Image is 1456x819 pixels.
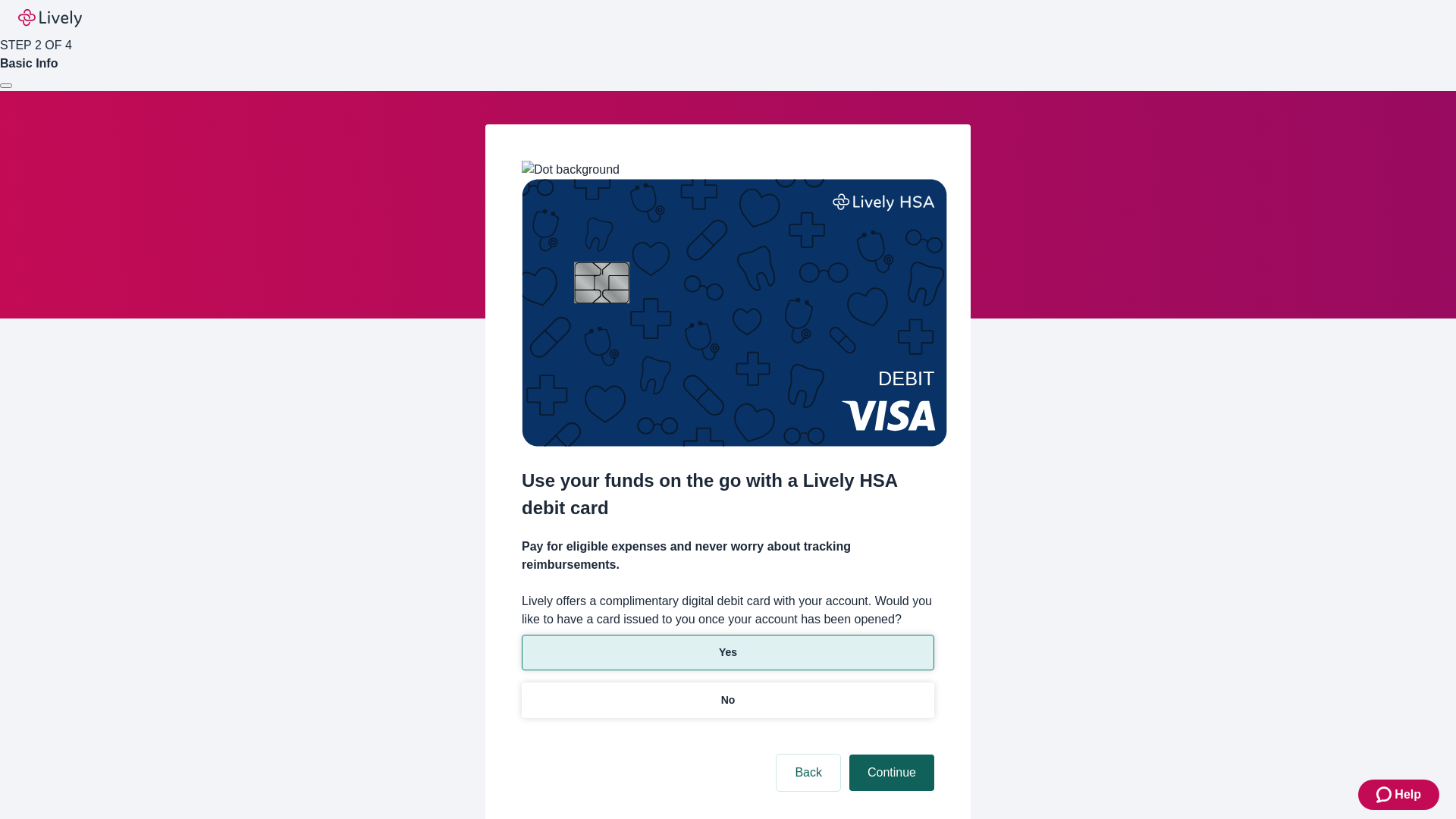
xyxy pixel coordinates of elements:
[849,755,934,791] button: Continue
[777,755,840,791] button: Back
[522,592,934,629] label: Lively offers a complimentary digital debit card with your account. Would you like to have a card...
[1376,786,1395,804] svg: Zendesk support icon
[522,635,934,670] button: Yes
[522,179,947,447] img: Debit card
[18,9,82,27] img: Lively
[522,538,934,574] h4: Pay for eligible expenses and never worry about tracking reimbursements.
[719,645,737,661] p: Yes
[1395,786,1421,804] span: Help
[522,682,934,718] button: No
[522,161,620,179] img: Dot background
[1358,780,1439,810] button: Zendesk support iconHelp
[721,692,736,708] p: No
[522,467,934,522] h2: Use your funds on the go with a Lively HSA debit card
